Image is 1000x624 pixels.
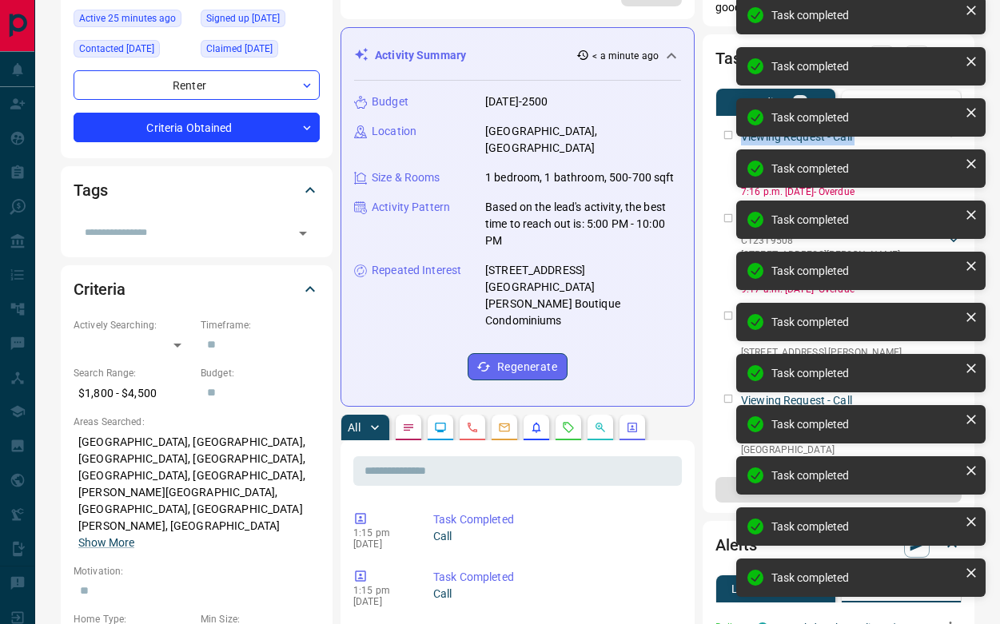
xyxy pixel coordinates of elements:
div: Criteria Obtained [74,113,320,142]
div: Renter [74,70,320,100]
div: Task completed [771,469,958,482]
p: Based on the lead's activity, the best time to reach out is: 5:00 PM - 10:00 PM [485,199,681,249]
p: $1,800 - $4,500 [74,380,193,407]
span: Active 25 minutes ago [79,10,176,26]
div: Tags [74,171,320,209]
p: Timeframe: [201,318,320,332]
p: Budget: [201,366,320,380]
div: Task completed [771,213,958,226]
button: Open [292,222,314,244]
p: Call [433,528,675,545]
p: Activity Pattern [372,199,450,216]
p: 1:15 pm [353,527,409,539]
button: Show More [78,535,134,551]
button: Regenerate [468,353,568,380]
p: Activity Summary [375,47,466,64]
p: [STREET_ADDRESS][GEOGRAPHIC_DATA][PERSON_NAME] Boutique Condominiums [485,262,681,329]
h2: Tasks [715,46,756,71]
svg: Listing Alerts [530,421,543,434]
svg: Calls [466,421,479,434]
p: 1 bedroom, 1 bathroom, 500-700 sqft [485,169,675,186]
div: Task completed [771,571,958,584]
p: Repeated Interest [372,262,461,279]
div: Task completed [771,520,958,533]
p: Search Range: [74,366,193,380]
svg: Requests [562,421,575,434]
div: Task completed [771,367,958,380]
div: Task completed [771,264,958,277]
p: Call [433,586,675,602]
div: Tasks [715,39,962,78]
h2: Criteria [74,276,125,302]
p: Actively Searching: [74,318,193,332]
span: Contacted [DATE] [79,41,154,57]
div: Task completed [771,316,958,328]
div: Task completed [771,60,958,73]
p: Location [372,123,416,140]
svg: Agent Actions [626,421,639,434]
div: Alerts [715,526,962,564]
svg: Lead Browsing Activity [434,421,447,434]
div: Task completed [771,9,958,22]
p: Listing Alerts [731,583,801,594]
p: [DATE] [353,596,409,607]
p: [DATE] [353,539,409,550]
svg: Notes [402,421,415,434]
div: Task completed [771,111,958,124]
p: Task Completed [433,511,675,528]
div: Wed Jul 16 2025 [74,40,193,62]
div: Task completed [771,162,958,175]
p: [GEOGRAPHIC_DATA], [GEOGRAPHIC_DATA] [485,123,681,157]
div: Criteria [74,270,320,308]
p: Task Completed [433,569,675,586]
svg: Opportunities [594,421,607,434]
p: < a minute ago [592,49,659,63]
h2: Tags [74,177,107,203]
div: Activity Summary< a minute ago [354,41,681,70]
p: All [348,422,361,433]
p: [GEOGRAPHIC_DATA], [GEOGRAPHIC_DATA], [GEOGRAPHIC_DATA], [GEOGRAPHIC_DATA], [GEOGRAPHIC_DATA], [G... [74,429,320,556]
div: Wed Jul 16 2025 [201,40,320,62]
p: [DATE]-2500 [485,93,548,110]
div: Tue Aug 12 2025 [74,10,193,32]
span: Claimed [DATE] [206,41,273,57]
span: Signed up [DATE] [206,10,280,26]
div: Tue Jul 15 2025 [201,10,320,32]
p: Budget [372,93,408,110]
p: Motivation: [74,564,320,578]
p: Size & Rooms [372,169,440,186]
p: Areas Searched: [74,415,320,429]
p: 1:15 pm [353,585,409,596]
div: Task completed [771,418,958,431]
h2: Alerts [715,532,757,558]
svg: Emails [498,421,511,434]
